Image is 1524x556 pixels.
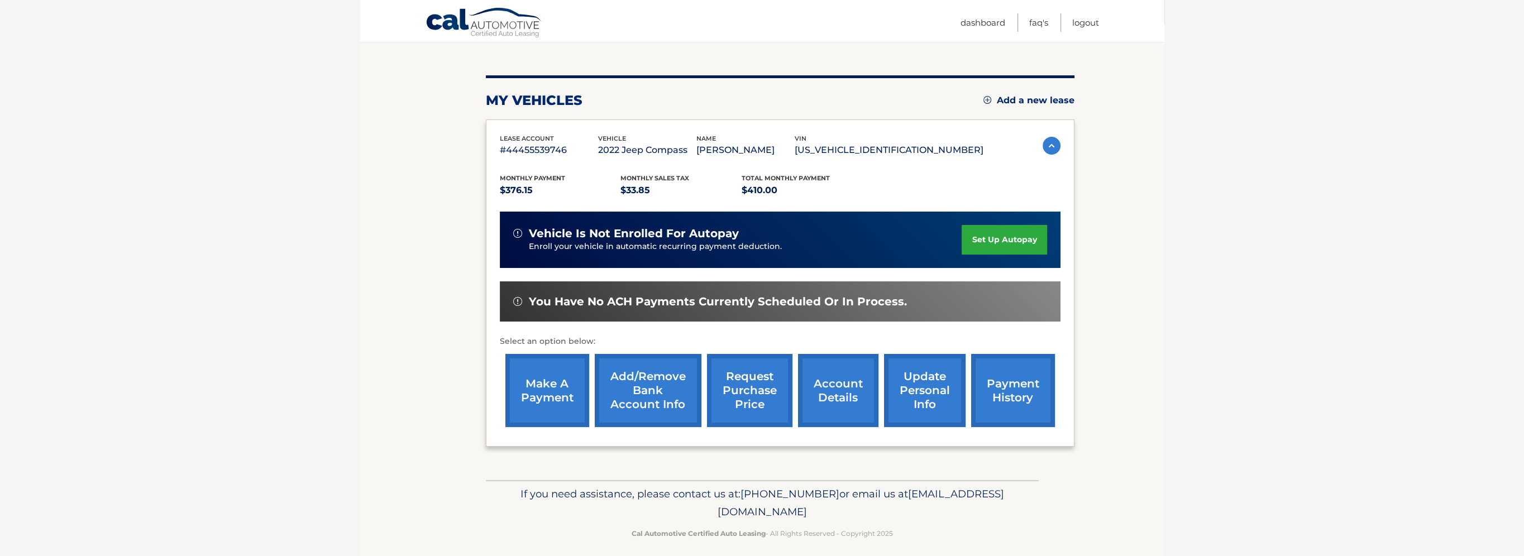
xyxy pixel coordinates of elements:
[798,354,878,427] a: account details
[529,295,907,309] span: You have no ACH payments currently scheduled or in process.
[598,135,626,142] span: vehicle
[500,174,565,182] span: Monthly Payment
[598,142,696,158] p: 2022 Jeep Compass
[962,225,1047,255] a: set up autopay
[718,487,1004,518] span: [EMAIL_ADDRESS][DOMAIN_NAME]
[742,174,830,182] span: Total Monthly Payment
[971,354,1055,427] a: payment history
[795,142,983,158] p: [US_VEHICLE_IDENTIFICATION_NUMBER]
[742,183,863,198] p: $410.00
[795,135,806,142] span: vin
[620,183,742,198] p: $33.85
[961,13,1005,32] a: Dashboard
[1029,13,1048,32] a: FAQ's
[983,95,1074,106] a: Add a new lease
[696,135,716,142] span: name
[884,354,966,427] a: update personal info
[493,528,1031,539] p: - All Rights Reserved - Copyright 2025
[620,174,689,182] span: Monthly sales Tax
[632,529,766,538] strong: Cal Automotive Certified Auto Leasing
[500,142,598,158] p: #44455539746
[486,92,582,109] h2: my vehicles
[1072,13,1099,32] a: Logout
[529,227,739,241] span: vehicle is not enrolled for autopay
[529,241,962,253] p: Enroll your vehicle in automatic recurring payment deduction.
[513,229,522,238] img: alert-white.svg
[696,142,795,158] p: [PERSON_NAME]
[505,354,589,427] a: make a payment
[500,135,554,142] span: lease account
[493,485,1031,521] p: If you need assistance, please contact us at: or email us at
[426,7,543,40] a: Cal Automotive
[500,183,621,198] p: $376.15
[740,487,839,500] span: [PHONE_NUMBER]
[595,354,701,427] a: Add/Remove bank account info
[983,96,991,104] img: add.svg
[707,354,792,427] a: request purchase price
[500,335,1060,348] p: Select an option below:
[513,297,522,306] img: alert-white.svg
[1043,137,1060,155] img: accordion-active.svg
